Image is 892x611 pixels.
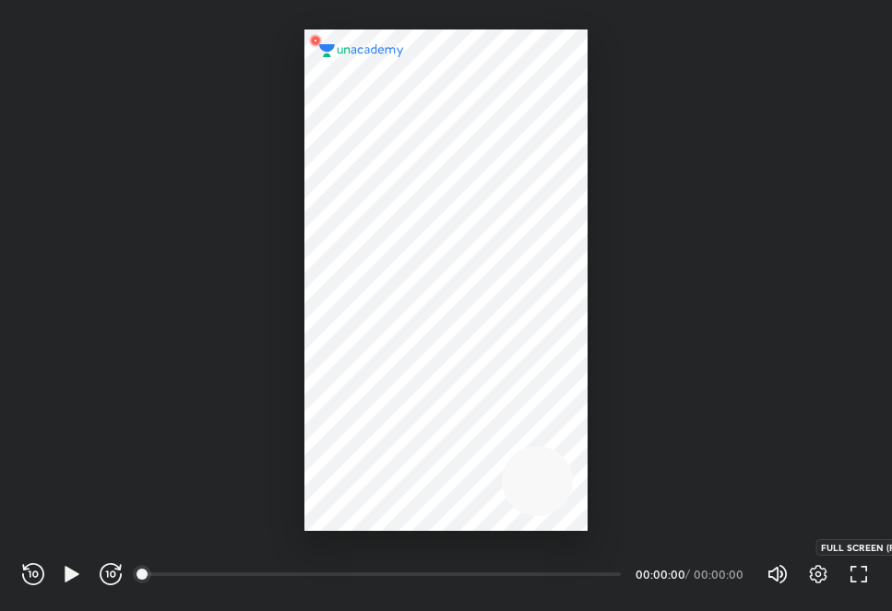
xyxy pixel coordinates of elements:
[304,29,327,52] img: wMgqJGBwKWe8AAAAABJRU5ErkJggg==
[636,569,682,580] div: 00:00:00
[694,569,744,580] div: 00:00:00
[685,569,690,580] div: /
[319,44,404,57] img: logo.2a7e12a2.svg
